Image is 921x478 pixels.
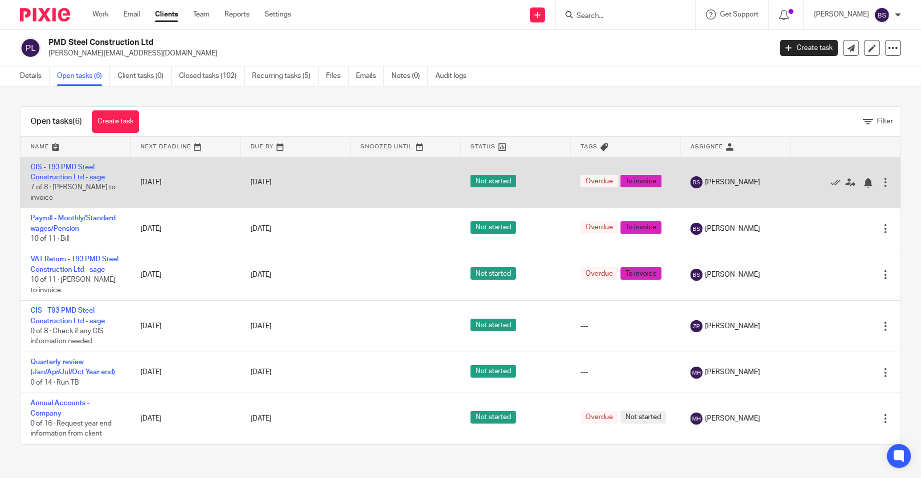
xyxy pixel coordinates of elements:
span: Not started [470,365,516,378]
a: Notes (0) [391,66,428,86]
td: [DATE] [130,393,240,444]
span: (6) [72,117,82,125]
span: 0 of 16 · Request year end information from client [30,420,111,438]
span: 0 of 14 · Run TB [30,379,79,386]
h1: Open tasks [30,116,82,127]
span: [DATE] [250,179,271,186]
span: Tags [581,144,598,149]
td: [DATE] [130,249,240,301]
span: Overdue [580,267,618,280]
a: Create task [92,110,139,133]
span: Overdue [580,175,618,187]
span: To invoice [620,267,661,280]
a: Files [326,66,348,86]
a: Payroll - Monthly/Standard wages/Pension [30,215,115,232]
span: 0 of 8 · Check if any CIS information needed [30,328,103,345]
img: svg%3E [690,320,702,332]
span: Not started [620,411,666,424]
td: [DATE] [130,301,240,352]
a: Recurring tasks (5) [252,66,318,86]
span: Get Support [720,11,758,18]
a: Clients [155,9,178,19]
img: svg%3E [690,367,702,379]
span: [PERSON_NAME] [705,224,760,234]
span: [PERSON_NAME] [705,321,760,331]
img: svg%3E [690,413,702,425]
a: Mark as done [830,177,845,187]
span: 7 of 8 · [PERSON_NAME] to invoice [30,184,115,201]
span: [DATE] [250,225,271,232]
span: To invoice [620,175,661,187]
h2: PMD Steel Construction Ltd [48,37,621,48]
div: --- [580,367,670,377]
span: 10 of 11 · [PERSON_NAME] to invoice [30,276,115,294]
img: Pixie [20,8,70,21]
a: Email [123,9,140,19]
img: svg%3E [690,269,702,281]
a: Open tasks (6) [57,66,110,86]
a: Work [92,9,108,19]
span: [PERSON_NAME] [705,177,760,187]
span: Not started [470,267,516,280]
a: Settings [264,9,291,19]
a: Client tasks (0) [117,66,171,86]
p: [PERSON_NAME][EMAIL_ADDRESS][DOMAIN_NAME] [48,48,765,58]
span: Not started [470,175,516,187]
a: CIS - T93 PMD Steel Construction Ltd - sage [30,307,105,324]
td: [DATE] [130,157,240,208]
span: [DATE] [250,415,271,422]
img: svg%3E [690,176,702,188]
span: Status [471,144,496,149]
a: CIS - T93 PMD Steel Construction Ltd - sage [30,164,105,181]
img: svg%3E [20,37,41,58]
a: Audit logs [435,66,474,86]
span: [DATE] [250,323,271,330]
td: [DATE] [130,352,240,393]
span: Not started [470,221,516,234]
span: Snoozed Until [361,144,413,149]
span: To invoice [620,221,661,234]
a: Closed tasks (102) [179,66,244,86]
input: Search [575,12,665,21]
div: --- [580,321,670,331]
span: Filter [877,118,893,125]
span: [PERSON_NAME] [705,367,760,377]
a: Emails [356,66,384,86]
a: Details [20,66,49,86]
span: Not started [470,319,516,331]
span: [DATE] [250,271,271,278]
img: svg%3E [690,223,702,235]
img: svg%3E [874,7,890,23]
a: Create task [780,40,838,56]
span: [PERSON_NAME] [705,270,760,280]
td: [DATE] [130,208,240,249]
span: [DATE] [250,369,271,376]
span: Overdue [580,411,618,424]
span: [PERSON_NAME] [705,414,760,424]
a: VAT Return - T93 PMD Steel Construction Ltd - sage [30,256,118,273]
p: [PERSON_NAME] [814,9,869,19]
a: Team [193,9,209,19]
span: 10 of 11 · Bill [30,235,69,242]
a: Annual Accounts - Company [30,400,89,417]
span: Overdue [580,221,618,234]
a: Reports [224,9,249,19]
span: Not started [470,411,516,424]
a: Quarterly review (Jan/Apr/Jul/Oct Year end) [30,359,115,376]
